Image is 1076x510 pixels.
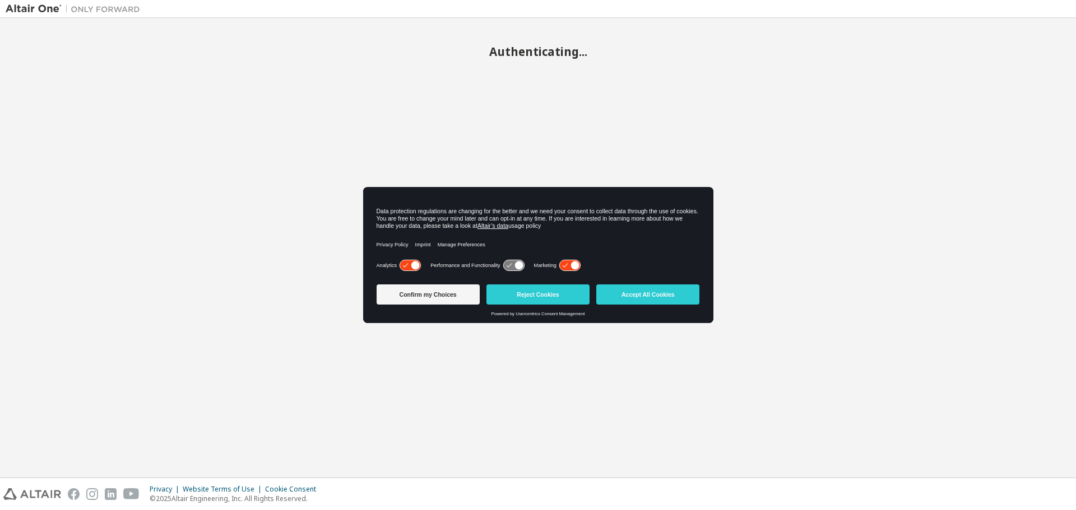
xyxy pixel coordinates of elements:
[68,488,80,500] img: facebook.svg
[6,3,146,15] img: Altair One
[265,485,323,494] div: Cookie Consent
[150,485,183,494] div: Privacy
[6,44,1070,59] h2: Authenticating...
[183,485,265,494] div: Website Terms of Use
[105,488,117,500] img: linkedin.svg
[150,494,323,503] p: © 2025 Altair Engineering, Inc. All Rights Reserved.
[3,488,61,500] img: altair_logo.svg
[123,488,140,500] img: youtube.svg
[86,488,98,500] img: instagram.svg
